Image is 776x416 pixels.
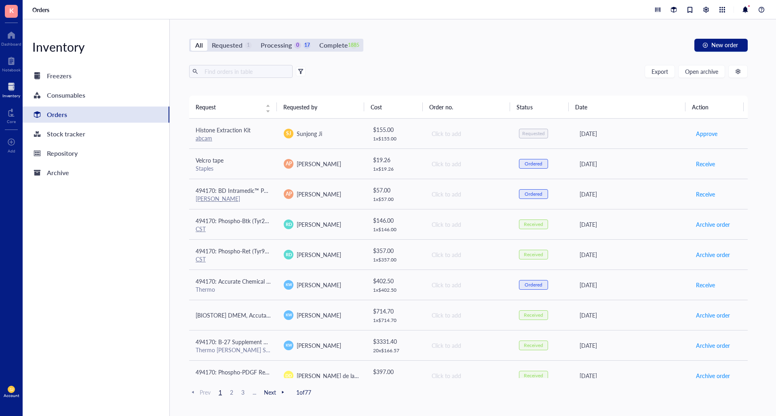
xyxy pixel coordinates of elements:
div: $ 155.00 [373,125,418,134]
span: Archive order [696,341,730,350]
div: Received [524,221,543,228]
div: 1 x $ 714.70 [373,317,418,324]
a: CST [196,225,206,233]
span: 1 of 77 [296,389,311,396]
span: [PERSON_NAME] [297,281,341,289]
span: 494170: B-27 Supplement Minus Vitamin A 50X [196,338,316,346]
span: Archive order [696,311,730,320]
div: Click to add [432,250,506,259]
a: [PERSON_NAME] [196,194,240,203]
div: $ 3331.40 [373,337,418,346]
div: 1 x $ 146.00 [373,226,418,233]
div: Add [8,148,15,153]
div: Received [524,251,543,258]
td: Click to add [424,330,512,360]
div: 1 x $ 155.00 [373,136,418,142]
div: Requested [522,130,545,137]
span: [PERSON_NAME] [297,220,341,228]
a: Freezers [23,68,169,84]
div: Account [4,393,19,398]
span: Archive order [696,250,730,259]
th: Status [510,96,568,118]
span: 494170: Accurate Chemical AquaClean, Microbiocidal Additive, 250mL [196,277,372,285]
span: [PERSON_NAME] [297,251,341,259]
button: New order [694,39,748,52]
div: segmented control [189,39,363,52]
span: AP [286,190,292,198]
span: Receive [696,190,715,199]
th: Date [569,96,685,118]
span: 494170: BD Intramedic™ PE Tubing 0.015 in., 1.09 mm, 10 ft., PE 20 Tubing [196,186,386,194]
div: Requested [212,40,242,51]
div: [DATE] [580,190,683,199]
a: Core [7,106,16,124]
div: Inventory [23,39,169,55]
button: Archive order [696,309,730,322]
div: Core [7,119,16,124]
div: 1 x $ 402.50 [373,287,418,293]
a: abcam [196,134,212,142]
div: $ 357.00 [373,246,418,255]
div: [DATE] [580,311,683,320]
div: Staples [196,165,271,172]
span: RD [285,251,292,258]
button: Archive order [696,339,730,352]
div: Stock tracker [47,128,85,140]
a: CST [196,255,206,263]
div: Freezers [47,70,72,82]
div: Thermo [196,286,271,293]
div: $ 397.00 [373,367,418,376]
span: Open archive [685,68,718,75]
span: KW [285,312,292,318]
span: Archive order [696,220,730,229]
span: KW [285,282,292,288]
a: Orders [32,6,51,13]
button: Approve [696,127,718,140]
div: Archive [47,167,69,178]
td: Click to add [424,148,512,179]
button: Archive order [696,218,730,231]
span: Sunjong Ji [297,130,322,138]
div: [DATE] [580,159,683,168]
div: All [195,40,203,51]
div: Ordered [525,161,542,167]
input: Find orders in table [201,65,289,77]
div: Processing [261,40,292,51]
span: 494170: Phospho-Ret (Tyr905) Antibody #3221 [196,247,315,255]
span: [BIOSTORE] DMEM, Accutase and Hepes [196,311,300,319]
div: Thermo [PERSON_NAME] Scientific [196,346,271,353]
a: Notebook [2,54,21,72]
span: RD [285,221,292,228]
span: AP [286,160,292,167]
div: 1885 [350,42,357,49]
span: 2 [227,389,236,396]
div: Inventory [2,93,20,98]
span: K [9,5,14,15]
span: Next [264,389,287,396]
span: Receive [696,280,715,289]
div: 17 [304,42,310,49]
span: Request [196,102,261,111]
div: Click to add [432,159,506,168]
span: Export [652,68,668,75]
button: Export [645,65,675,78]
div: $ 57.00 [373,186,418,194]
a: Inventory [2,80,20,98]
td: Click to add [424,300,512,330]
th: Requested by [277,96,365,118]
div: $ 19.26 [373,155,418,164]
a: Orders [23,107,169,123]
span: 1 [215,389,225,396]
div: Repository [47,148,78,159]
div: Received [524,342,543,349]
span: [PERSON_NAME] [297,190,341,198]
span: New order [711,42,738,48]
td: Click to add [424,179,512,209]
span: ... [249,389,259,396]
span: [PERSON_NAME] [297,311,341,319]
td: Click to add [424,360,512,391]
th: Order no. [423,96,510,118]
div: [DATE] [580,280,683,289]
td: Click to add [424,209,512,239]
div: Consumables [47,90,85,101]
